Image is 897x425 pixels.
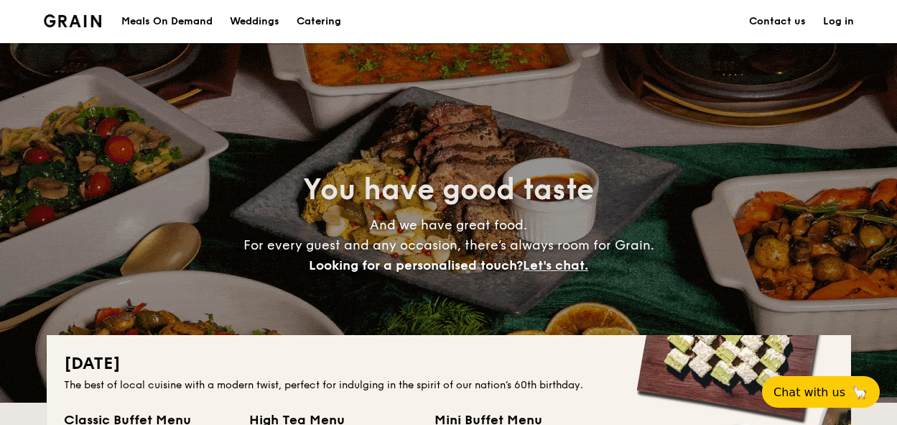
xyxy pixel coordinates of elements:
img: Grain [44,14,102,27]
span: 🦙 [851,384,868,401]
h2: [DATE] [64,352,834,375]
div: The best of local cuisine with a modern twist, perfect for indulging in the spirit of our nation’... [64,378,834,393]
span: Chat with us [773,385,845,399]
span: Let's chat. [523,257,588,273]
a: Logotype [44,14,102,27]
button: Chat with us🦙 [762,376,880,408]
